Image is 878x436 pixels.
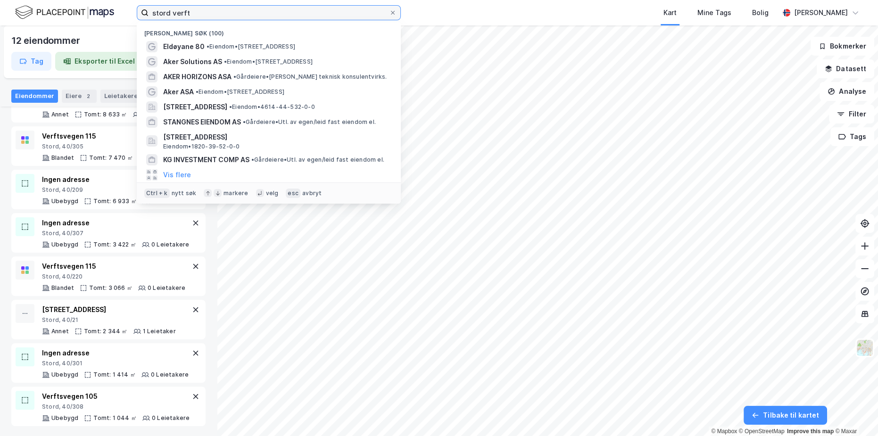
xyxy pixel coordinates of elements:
[251,156,384,164] span: Gårdeiere • Utl. av egen/leid fast eiendom el.
[55,52,143,71] button: Eksporter til Excel
[224,58,227,65] span: •
[89,154,133,162] div: Tomt: 7 470 ㎡
[42,316,176,324] div: Stord, 40/21
[787,428,834,435] a: Improve this map
[794,7,848,18] div: [PERSON_NAME]
[286,189,300,198] div: esc
[163,101,227,113] span: [STREET_ADDRESS]
[829,105,874,123] button: Filter
[811,37,874,56] button: Bokmerker
[42,230,189,237] div: Stord, 40/307
[266,189,279,197] div: velg
[42,391,190,402] div: Verftsvegen 105
[144,189,170,198] div: Ctrl + k
[163,56,222,67] span: Aker Solutions AS
[84,111,127,118] div: Tomt: 8 633 ㎡
[817,59,874,78] button: Datasett
[820,82,874,101] button: Analyse
[196,88,284,96] span: Eiendom • [STREET_ADDRESS]
[243,118,246,125] span: •
[233,73,387,81] span: Gårdeiere • [PERSON_NAME] teknisk konsulentvirks.
[207,43,209,50] span: •
[51,414,78,422] div: Ubebygd
[163,154,249,165] span: KG INVESTMENT COMP AS
[93,371,136,378] div: Tomt: 1 414 ㎡
[163,116,241,128] span: STANGNES EIENDOM AS
[831,391,878,436] iframe: Chat Widget
[302,189,322,197] div: avbryt
[51,328,69,335] div: Annet
[93,241,136,248] div: Tomt: 3 422 ㎡
[830,127,874,146] button: Tags
[11,90,58,103] div: Eiendommer
[51,284,74,292] div: Blandet
[93,414,137,422] div: Tomt: 1 044 ㎡
[11,52,51,71] button: Tag
[224,58,313,66] span: Eiendom • [STREET_ADDRESS]
[137,22,401,39] div: [PERSON_NAME] søk (100)
[84,328,128,335] div: Tomt: 2 344 ㎡
[15,4,114,21] img: logo.f888ab2527a4732fd821a326f86c7f29.svg
[163,71,232,82] span: AKER HORIZONS ASA
[163,86,194,98] span: Aker ASA
[149,6,389,20] input: Søk på adresse, matrikkel, gårdeiere, leietakere eller personer
[251,156,254,163] span: •
[51,241,78,248] div: Ubebygd
[42,403,190,411] div: Stord, 40/308
[42,217,189,229] div: Ingen adresse
[42,131,186,142] div: Verftsvegen 115
[51,154,74,162] div: Blandet
[856,339,874,357] img: Z
[196,88,199,95] span: •
[148,284,185,292] div: 0 Leietakere
[172,189,197,197] div: nytt søk
[233,73,236,80] span: •
[711,428,737,435] a: Mapbox
[739,428,785,435] a: OpenStreetMap
[207,43,295,50] span: Eiendom • [STREET_ADDRESS]
[163,41,205,52] span: Eldøyane 80
[163,143,240,150] span: Eiendom • 1820-39-52-0-0
[51,111,69,118] div: Annet
[243,118,376,126] span: Gårdeiere • Utl. av egen/leid fast eiendom el.
[163,132,389,143] span: [STREET_ADDRESS]
[51,197,78,205] div: Ubebygd
[42,261,185,272] div: Verftsvegen 115
[663,7,677,18] div: Kart
[93,197,137,205] div: Tomt: 6 933 ㎡
[42,347,189,359] div: Ingen adresse
[229,103,315,111] span: Eiendom • 4614-44-532-0-0
[42,174,190,185] div: Ingen adresse
[51,371,78,378] div: Ubebygd
[752,7,769,18] div: Bolig
[42,143,186,150] div: Stord, 40/305
[224,189,248,197] div: markere
[100,90,153,103] div: Leietakere
[42,304,176,315] div: [STREET_ADDRESS]
[151,241,189,248] div: 0 Leietakere
[143,328,176,335] div: 1 Leietaker
[152,414,190,422] div: 0 Leietakere
[62,90,97,103] div: Eiere
[151,371,189,378] div: 0 Leietakere
[83,91,93,101] div: 2
[229,103,232,110] span: •
[697,7,731,18] div: Mine Tags
[42,273,185,280] div: Stord, 40/220
[42,360,189,367] div: Stord, 40/301
[744,406,827,425] button: Tilbake til kartet
[42,186,190,194] div: Stord, 40/209
[163,169,191,181] button: Vis flere
[11,33,82,48] div: 12 eiendommer
[89,284,133,292] div: Tomt: 3 066 ㎡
